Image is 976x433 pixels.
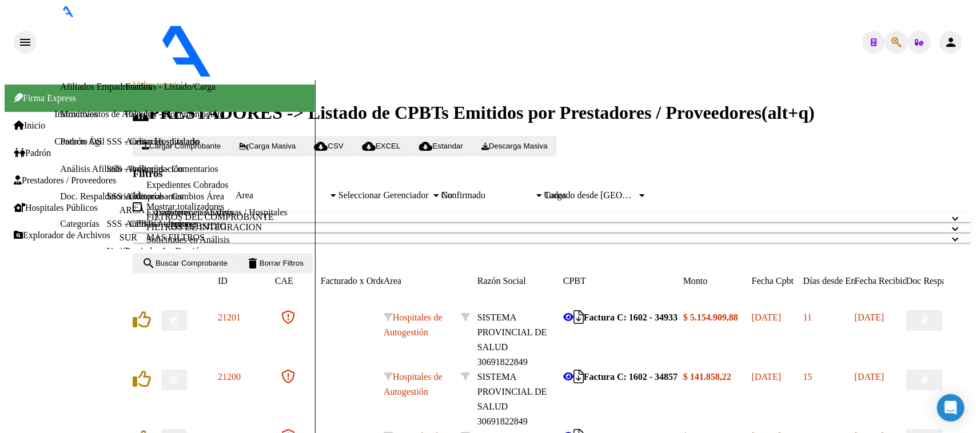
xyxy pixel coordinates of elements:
[855,372,885,382] span: [DATE]
[321,274,384,288] datatable-header-cell: Facturado x Orden De
[573,317,584,318] i: Descargar documento
[133,232,971,243] mat-expansion-panel-header: MAS FILTROS
[314,142,343,150] span: CSV
[60,164,122,174] a: Análisis Afiliado
[146,222,944,232] mat-panel-title: FILTROS DE INTEGRACION
[170,248,214,259] a: DR.ENVIO
[14,121,45,131] a: Inicio
[855,312,885,322] span: [DATE]
[107,164,183,174] a: SSS - Preliquidación
[683,274,752,288] datatable-header-cell: Monto
[384,274,461,288] datatable-header-cell: Area
[133,102,762,123] span: PRESTADORES -> Listado de CPBTs Emitidos por Prestadores / Proveedores
[146,212,944,222] mat-panel-title: FILTROS DEL COMPROBANTE
[133,212,971,222] mat-expansion-panel-header: FILTROS DEL COMPROBANTE
[362,139,376,153] mat-icon: cloud_download
[752,276,794,286] span: Fecha Cpbt
[125,82,216,91] a: Facturas - Listado/Carga
[584,372,678,382] strong: Factura C: 1602 - 34857
[14,230,110,240] a: Explorador de Archivos
[308,70,339,79] span: - OSTV
[107,137,200,146] a: SSS - Censo Hospitalario
[384,372,443,396] span: Hospitales de Autogestión
[146,207,234,218] a: Expedientes en Análisis
[60,137,105,146] a: Padrón Ágil
[544,190,567,200] span: Todos
[481,142,548,150] span: Descarga Masiva
[584,312,678,322] strong: Factura C: 1602 - 34933
[146,180,229,190] a: Expedientes Cobrados
[37,17,308,78] img: Logo SAAS
[125,109,222,119] a: Facturas - Documentación
[321,276,403,286] span: Facturado x Orden De
[477,310,563,370] div: 30691822849
[154,207,288,218] a: Transferencias Externas / Hospitales
[683,312,738,322] strong: $ 5.154.909,88
[803,274,855,288] datatable-header-cell: Días desde Emisión
[133,222,971,232] mat-expansion-panel-header: FILTROS DE INTEGRACION
[146,235,230,245] a: Solicitudes en Análisis
[14,175,116,186] a: Prestadores / Proveedores
[146,232,944,243] mat-panel-title: MAS FILTROS
[410,136,472,157] button: Estandar
[477,276,526,286] span: Razón Social
[477,310,563,355] div: SISTEMA PROVINCIAL DE SALUD
[472,141,557,150] app-download-masive: Descarga masiva de comprobantes (adjuntos)
[752,372,782,382] span: [DATE]
[855,274,906,288] datatable-header-cell: Fecha Recibido
[362,142,401,150] span: EXCEL
[752,274,803,288] datatable-header-cell: Fecha Cpbt
[14,93,76,103] span: Firma Express
[314,139,328,153] mat-icon: cloud_download
[384,276,401,286] span: Area
[170,221,226,231] a: DS.SUBSIDIO
[906,276,974,286] span: Doc Respaldatoria
[855,276,912,286] span: Fecha Recibido
[477,370,563,429] div: 30691822849
[353,136,410,157] button: EXCEL
[683,372,731,382] strong: $ 141.858,22
[60,109,156,119] a: Movimientos de Afiliados
[803,372,812,382] span: 15
[563,274,683,288] datatable-header-cell: CPBT
[762,102,815,123] span: (alt+q)
[14,148,51,158] a: Padrón
[14,203,98,213] a: Hospitales Públicos
[133,167,971,180] h3: Filtros
[477,370,563,414] div: SISTEMA PROVINCIAL DE SALUD
[441,190,453,200] span: No
[338,190,431,201] span: Seleccionar Gerenciador
[119,232,137,242] a: SUR
[472,136,557,157] button: Descarga Masiva
[384,312,443,337] span: Hospitales de Autogestión
[944,35,958,49] mat-icon: person
[803,312,812,322] span: 11
[107,219,198,228] a: SSS - CPBTs Atenciones
[305,136,352,157] button: CSV
[107,191,183,201] a: SSS - Comprobantes
[906,274,975,288] datatable-header-cell: Doc Respaldatoria
[419,139,433,153] mat-icon: cloud_download
[477,274,563,288] datatable-header-cell: Razón Social
[119,205,145,215] a: ARCA
[419,142,463,150] span: Estandar
[18,35,32,49] mat-icon: menu
[60,82,152,91] a: Afiliados Empadronados
[683,276,708,286] span: Monto
[803,276,876,286] span: Días desde Emisión
[563,276,586,286] span: CPBT
[937,394,965,422] div: Open Intercom Messenger
[752,312,782,322] span: [DATE]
